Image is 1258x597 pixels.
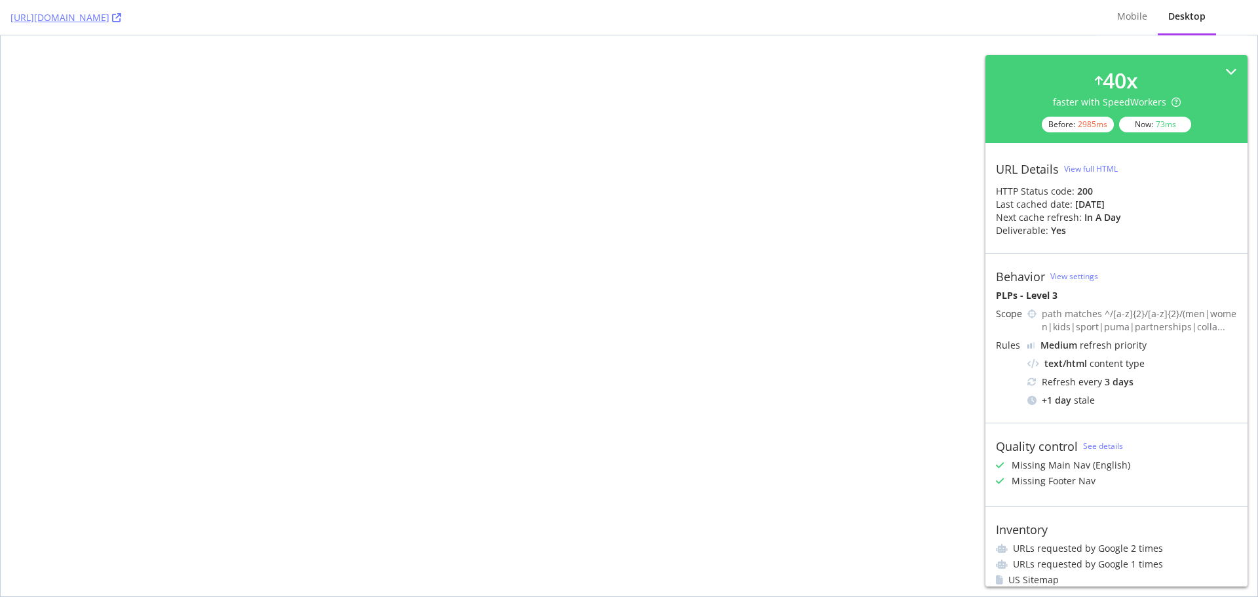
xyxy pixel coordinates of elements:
[1156,119,1176,130] div: 73 ms
[996,269,1045,284] div: Behavior
[1083,440,1123,452] a: See details
[10,11,121,24] a: [URL][DOMAIN_NAME]
[1077,185,1093,197] strong: 200
[1042,394,1071,407] div: + 1 day
[1044,357,1087,370] div: text/html
[1064,163,1118,174] div: View full HTML
[1168,10,1206,23] div: Desktop
[1084,211,1121,224] div: in a day
[1012,459,1130,472] div: Missing Main Nav (English)
[1051,224,1066,237] div: Yes
[996,339,1022,352] div: Rules
[1078,119,1107,130] div: 2985 ms
[996,307,1022,320] div: Scope
[996,439,1078,453] div: Quality control
[1217,320,1225,333] span: ...
[996,558,1237,571] li: URLs requested by Google 1 times
[1040,339,1147,352] div: refresh priority
[996,289,1237,302] div: PLPs - Level 3
[1027,394,1237,407] div: stale
[1053,96,1181,109] div: faster with SpeedWorkers
[1042,117,1114,132] div: Before:
[1042,307,1237,334] div: path matches ^/[a-z]{2}/[a-z]{2}/(men|women|kids|sport|puma|partnerships|colla
[1050,271,1098,282] a: View settings
[996,224,1048,237] div: Deliverable:
[996,162,1059,176] div: URL Details
[996,522,1048,537] div: Inventory
[1075,198,1105,211] div: [DATE]
[996,542,1237,555] li: URLs requested by Google 2 times
[1105,376,1134,389] div: 3 days
[996,573,1237,587] li: US Sitemap
[996,198,1073,211] div: Last cached date:
[1012,474,1096,488] div: Missing Footer Nav
[1119,117,1191,132] div: Now:
[1040,339,1077,352] div: Medium
[1027,357,1237,370] div: content type
[1103,66,1138,96] div: 40 x
[1027,376,1237,389] div: Refresh every
[996,185,1237,198] div: HTTP Status code:
[1064,159,1118,180] button: View full HTML
[1117,10,1147,23] div: Mobile
[1027,342,1035,349] img: j32suk7ufU7viAAAAAElFTkSuQmCC
[996,211,1082,224] div: Next cache refresh:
